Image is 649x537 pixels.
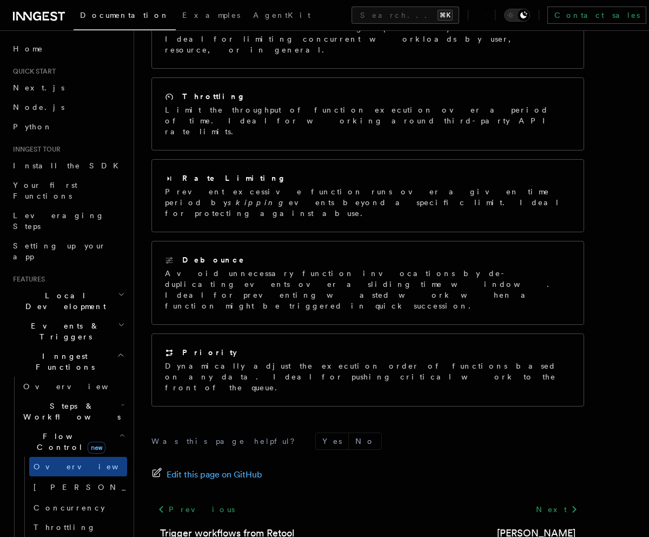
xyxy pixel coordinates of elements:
a: Examples [176,3,247,29]
span: Inngest tour [9,145,61,154]
span: AgentKit [253,11,310,19]
span: Leveraging Steps [13,211,104,231]
a: [PERSON_NAME] [29,476,127,498]
a: Next.js [9,78,127,97]
a: Install the SDK [9,156,127,175]
a: Node.js [9,97,127,117]
span: Overview [34,462,145,471]
a: Throttling [29,518,127,537]
a: Overview [19,377,127,396]
button: Events & Triggers [9,316,127,346]
button: Toggle dark mode [504,9,530,22]
button: No [349,433,381,449]
em: skipping [228,198,289,207]
button: Flow Controlnew [19,427,127,457]
button: Yes [316,433,348,449]
span: Steps & Workflows [19,401,121,422]
button: Search...⌘K [352,6,459,24]
button: Local Development [9,286,127,316]
h2: Priority [182,347,237,358]
span: new [88,442,105,454]
span: Next.js [13,83,64,92]
a: Next [529,500,584,519]
span: Node.js [13,103,64,112]
p: Dynamically adjust the execution order of functions based on any data. Ideal for pushing critical... [165,361,571,393]
span: Python [13,122,52,131]
span: [PERSON_NAME] [34,483,192,492]
a: ThrottlingLimit the throughput of function execution over a period of time. Ideal for working aro... [151,77,584,150]
a: Setting up your app [9,236,127,266]
a: Home [9,39,127,58]
h2: Rate Limiting [182,173,286,184]
p: Limit the throughput of function execution over a period of time. Ideal for working around third-... [165,104,571,137]
span: Edit this page on GitHub [167,467,262,482]
span: Your first Functions [13,181,77,200]
a: AgentKit [247,3,317,29]
p: Prevent excessive function runs over a given time period by events beyond a specific limit. Ideal... [165,186,571,219]
a: Concurrency [29,498,127,518]
a: Overview [29,457,127,476]
span: Flow Control [19,431,119,453]
a: Your first Functions [9,175,127,206]
a: Contact sales [547,6,646,24]
kbd: ⌘K [438,10,453,21]
span: Examples [182,11,240,19]
a: Python [9,117,127,136]
a: Documentation [74,3,176,30]
p: Limit the number of executing steps across your function runs. Ideal for limiting concurrent work... [165,23,571,55]
a: Edit this page on GitHub [151,467,262,482]
a: Previous [151,500,241,519]
span: Setting up your app [13,241,106,261]
h2: Throttling [182,91,246,102]
span: Throttling [34,523,96,532]
span: Overview [23,382,135,391]
a: DebounceAvoid unnecessary function invocations by de-duplicating events over a sliding time windo... [151,241,584,325]
p: Was this page helpful? [151,436,302,447]
p: Avoid unnecessary function invocations by de-duplicating events over a sliding time window. Ideal... [165,268,571,311]
span: Home [13,43,43,54]
span: Install the SDK [13,161,125,170]
a: Leveraging Steps [9,206,127,236]
button: Steps & Workflows [19,396,127,427]
span: Local Development [9,290,118,312]
span: Documentation [80,11,169,19]
a: PriorityDynamically adjust the execution order of functions based on any data. Ideal for pushing ... [151,333,584,407]
h2: Debounce [182,254,245,265]
a: Rate LimitingPrevent excessive function runs over a given time period byskippingevents beyond a s... [151,159,584,232]
button: Inngest Functions [9,346,127,377]
span: Quick start [9,67,56,76]
span: Inngest Functions [9,351,117,372]
span: Features [9,275,45,284]
span: Events & Triggers [9,320,118,342]
span: Concurrency [34,503,105,512]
